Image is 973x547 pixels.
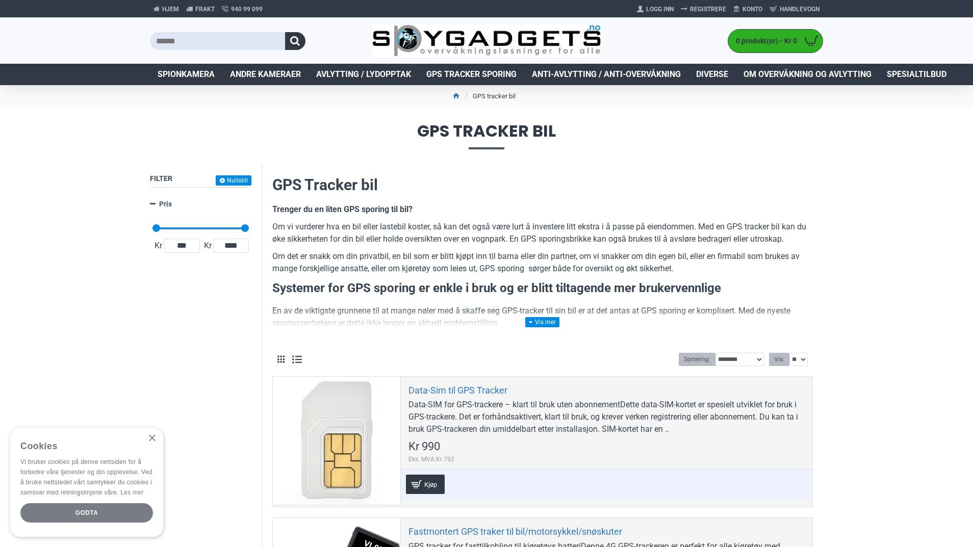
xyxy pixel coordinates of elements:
a: Avlytting / Lydopptak [309,64,419,85]
span: Diverse [696,68,728,81]
span: Kr [152,240,164,252]
span: Registrere [690,5,726,14]
span: Hjem [162,5,179,14]
b: Trenger du en liten GPS sporing til bil? [272,204,413,214]
span: 940 99 099 [231,5,263,14]
label: Sortering: [679,353,715,366]
div: Godta [20,503,153,523]
div: Cookies [20,435,146,457]
a: Spionkamera [150,64,222,85]
p: Om det er snakk om din privatbil, en bil som er blitt kjøpt inn til barna eller din partner, om v... [272,250,813,275]
button: Nullstill [216,175,251,186]
span: GPS tracker bil [150,123,823,149]
a: Registrere [677,1,730,17]
a: Logg Inn [633,1,677,17]
span: Andre kameraer [230,68,301,81]
span: Konto [742,5,762,14]
a: Handlevogn [766,1,823,17]
a: 0 produkt(er) - Kr 0 [728,30,823,53]
a: Anti-avlytting / Anti-overvåkning [524,64,688,85]
h3: Systemer for GPS sporing er enkle i bruk og er blitt tiltagende mer brukervennlige [272,280,813,297]
span: Filter [150,174,172,183]
span: Logg Inn [646,5,674,14]
a: Pris [150,195,251,213]
span: 0 produkt(er) - Kr 0 [728,36,800,46]
a: Diverse [688,64,736,85]
a: Andre kameraer [222,64,309,85]
span: Avlytting / Lydopptak [316,68,411,81]
a: Spesialtilbud [879,64,954,85]
a: Data-Sim til GPS Tracker [408,384,507,396]
h2: GPS Tracker bil [272,174,813,196]
span: Eks. MVA:Kr 792 [408,455,454,464]
a: Konto [730,1,766,17]
span: Handlevogn [780,5,820,14]
p: Om vi vurderer hva en bil eller lastebil koster, så kan det også være lurt å investere litt ekstr... [272,221,813,245]
span: Anti-avlytting / Anti-overvåkning [532,68,681,81]
span: Kr 990 [408,441,440,452]
span: Vi bruker cookies på denne nettsiden for å forbedre våre tjenester og din opplevelse. Ved å bruke... [20,458,152,496]
a: Om overvåkning og avlytting [736,64,879,85]
img: SpyGadgets.no [372,24,601,58]
span: Om overvåkning og avlytting [744,68,872,81]
div: Close [148,435,156,442]
a: Les mer, opens a new window [120,489,143,496]
a: Fastmontert GPS traker til bil/motorsykkel/snøskuter [408,526,622,537]
span: Kjøp [422,481,440,488]
span: Spionkamera [158,68,215,81]
span: Kr [202,240,214,252]
a: Data-Sim til GPS Tracker [273,377,400,504]
p: En av de viktigste grunnene til at mange nøler med å skaffe seg GPS-tracker til sin bil er at det... [272,305,813,329]
span: Frakt [195,5,215,14]
span: Spesialtilbud [887,68,946,81]
span: GPS Tracker Sporing [426,68,517,81]
div: Data-SIM for GPS-trackere – klart til bruk uten abonnementDette data-SIM-kortet er spesielt utvik... [408,399,805,435]
label: Vis: [769,353,789,366]
a: GPS Tracker Sporing [419,64,524,85]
